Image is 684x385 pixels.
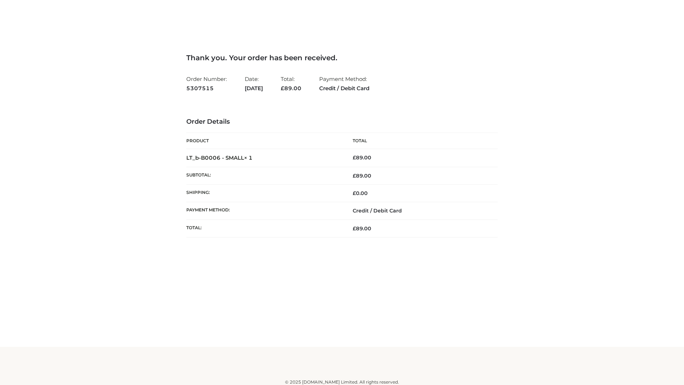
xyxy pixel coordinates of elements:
li: Order Number: [186,73,227,94]
h3: Order Details [186,118,498,126]
li: Date: [245,73,263,94]
strong: 5307515 [186,84,227,93]
th: Total [342,133,498,149]
th: Shipping: [186,185,342,202]
span: 89.00 [281,85,301,92]
span: £ [353,225,356,232]
li: Payment Method: [319,73,369,94]
span: 89.00 [353,225,371,232]
span: 89.00 [353,173,371,179]
th: Subtotal: [186,167,342,184]
td: Credit / Debit Card [342,202,498,220]
span: £ [281,85,284,92]
strong: × 1 [244,154,253,161]
bdi: 0.00 [353,190,368,196]
bdi: 89.00 [353,154,371,161]
span: £ [353,190,356,196]
span: £ [353,173,356,179]
strong: LT_b-B0006 - SMALL [186,154,253,161]
th: Total: [186,220,342,237]
th: Payment method: [186,202,342,220]
strong: Credit / Debit Card [319,84,369,93]
strong: [DATE] [245,84,263,93]
h3: Thank you. Your order has been received. [186,53,498,62]
span: £ [353,154,356,161]
li: Total: [281,73,301,94]
th: Product [186,133,342,149]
